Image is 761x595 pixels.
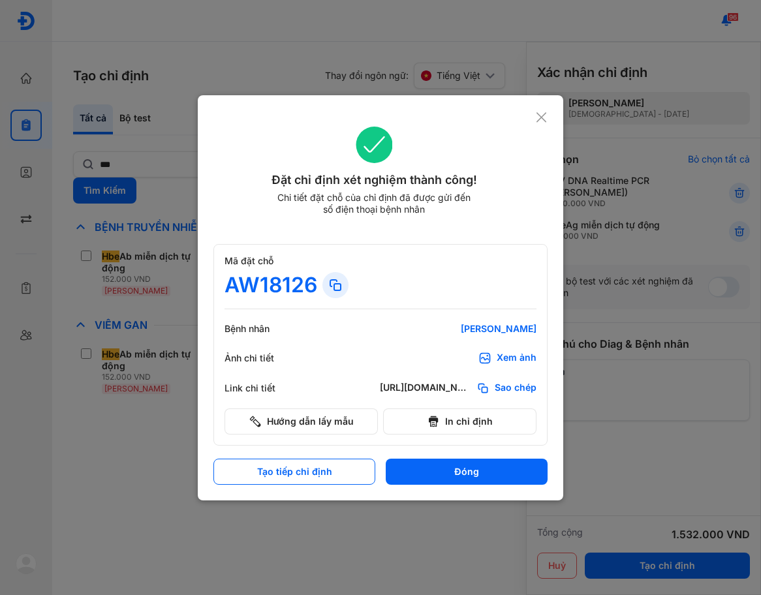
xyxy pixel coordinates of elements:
[383,408,536,435] button: In chỉ định
[272,192,476,215] div: Chi tiết đặt chỗ của chỉ định đã được gửi đến số điện thoại bệnh nhân
[225,272,317,298] div: AW18126
[225,255,536,267] div: Mã đặt chỗ
[497,352,536,365] div: Xem ảnh
[380,323,536,335] div: [PERSON_NAME]
[225,323,303,335] div: Bệnh nhân
[225,408,378,435] button: Hướng dẫn lấy mẫu
[380,382,471,395] div: [URL][DOMAIN_NAME]
[225,382,303,394] div: Link chi tiết
[386,459,548,485] button: Đóng
[213,459,375,485] button: Tạo tiếp chỉ định
[213,171,535,189] div: Đặt chỉ định xét nghiệm thành công!
[495,382,536,395] span: Sao chép
[225,352,303,364] div: Ảnh chi tiết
